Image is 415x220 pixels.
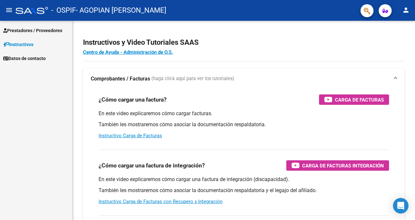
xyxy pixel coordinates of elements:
[99,199,222,204] a: Instructivo Carga de Facturas con Recupero x Integración
[99,161,205,170] h3: ¿Cómo cargar una factura de integración?
[402,6,410,14] mat-icon: person
[83,49,173,55] a: Centro de Ayuda - Administración de O.S.
[3,27,62,34] span: Prestadores / Proveedores
[3,41,33,48] span: Instructivos
[99,133,162,139] a: Instructivo Carga de Facturas
[83,68,405,89] mat-expansion-panel-header: Comprobantes / Facturas (haga click aquí para ver los tutoriales)
[99,95,167,104] h3: ¿Cómo cargar una factura?
[99,110,389,117] p: En este video explicaremos cómo cargar facturas.
[5,6,13,14] mat-icon: menu
[286,160,389,171] button: Carga de Facturas Integración
[302,162,384,170] span: Carga de Facturas Integración
[319,94,389,105] button: Carga de Facturas
[91,75,150,82] strong: Comprobantes / Facturas
[151,75,234,82] span: (haga click aquí para ver los tutoriales)
[99,121,389,128] p: También les mostraremos cómo asociar la documentación respaldatoria.
[83,36,405,49] h2: Instructivos y Video Tutoriales SAAS
[99,176,389,183] p: En este video explicaremos cómo cargar una factura de integración (discapacidad).
[51,3,76,18] span: - OSPIF
[393,198,409,214] div: Open Intercom Messenger
[3,55,46,62] span: Datos de contacto
[76,3,166,18] span: - AGOPIAN [PERSON_NAME]
[99,187,389,194] p: También les mostraremos cómo asociar la documentación respaldatoria y el legajo del afiliado.
[335,96,384,104] span: Carga de Facturas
